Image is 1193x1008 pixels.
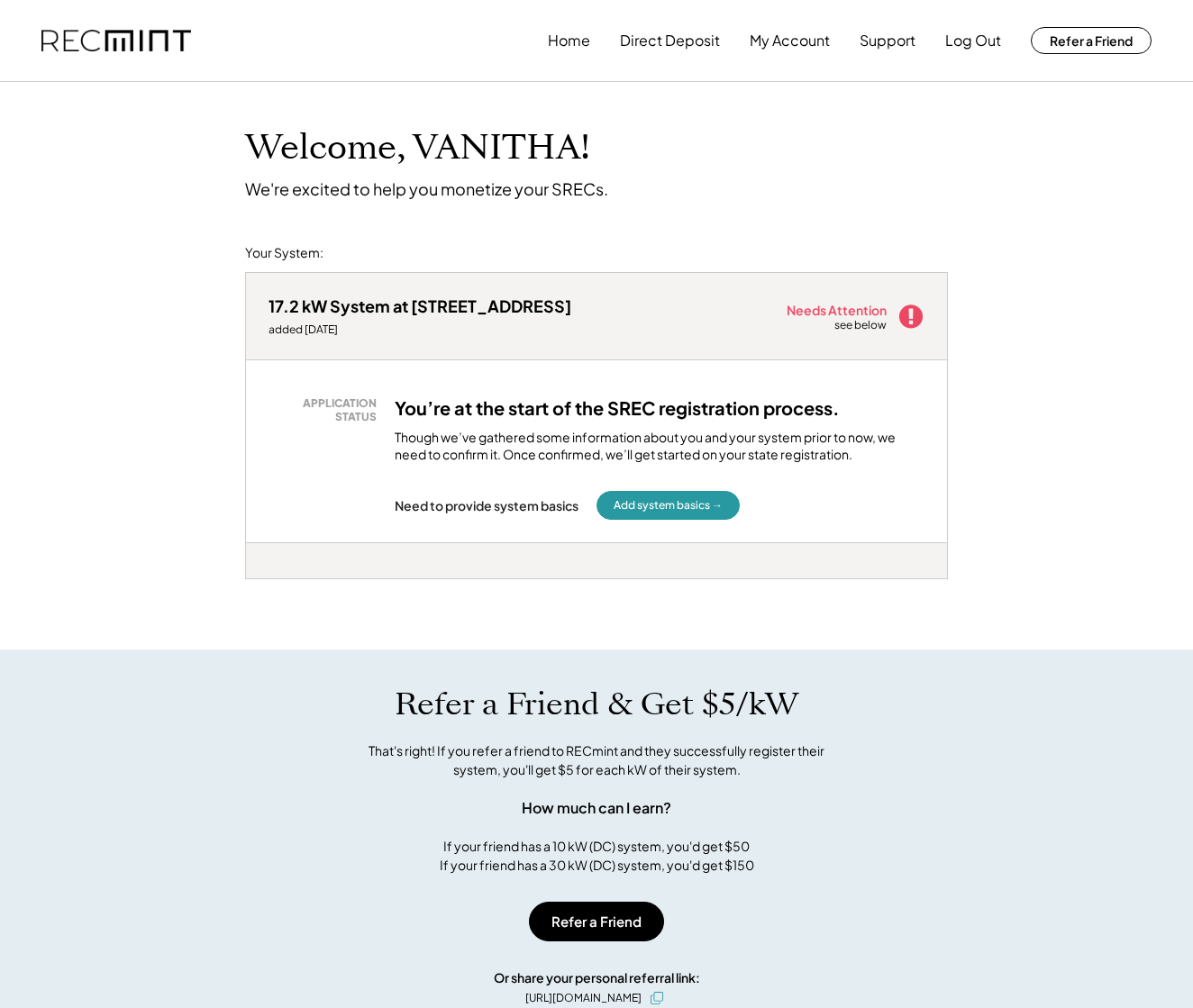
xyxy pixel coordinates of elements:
[620,23,720,59] button: Direct Deposit
[834,318,888,333] div: see below
[245,127,590,169] h1: Welcome, VANITHA!
[349,741,844,779] div: That's right! If you refer a friend to RECmint and they successfully register their system, you'l...
[750,23,830,59] button: My Account
[395,686,798,723] h1: Refer a Friend & Get $5/kW
[1031,27,1152,54] button: Refer a Friend
[529,902,664,941] button: Refer a Friend
[522,797,671,819] div: How much can I earn?
[269,295,571,316] div: 17.2 kW System at [STREET_ADDRESS]
[525,990,642,1006] div: [URL][DOMAIN_NAME]
[245,579,310,586] div: iqpmdtec - VA Distributed
[245,178,608,199] div: We're excited to help you monetize your SRECs.
[548,23,590,59] button: Home
[278,396,377,424] div: APPLICATION STATUS
[269,322,571,337] div: added [DATE]
[787,304,888,316] div: Needs Attention
[41,30,191,52] img: recmint-logotype%403x.png
[860,23,915,59] button: Support
[245,244,323,262] div: Your System:
[440,837,754,875] div: If your friend has a 10 kW (DC) system, you'd get $50 If your friend has a 30 kW (DC) system, you...
[395,497,578,513] div: Need to provide system basics
[596,491,740,520] button: Add system basics →
[395,429,924,464] div: Though we’ve gathered some information about you and your system prior to now, we need to confirm...
[945,23,1001,59] button: Log Out
[494,968,700,987] div: Or share your personal referral link:
[395,396,840,420] h3: You’re at the start of the SREC registration process.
